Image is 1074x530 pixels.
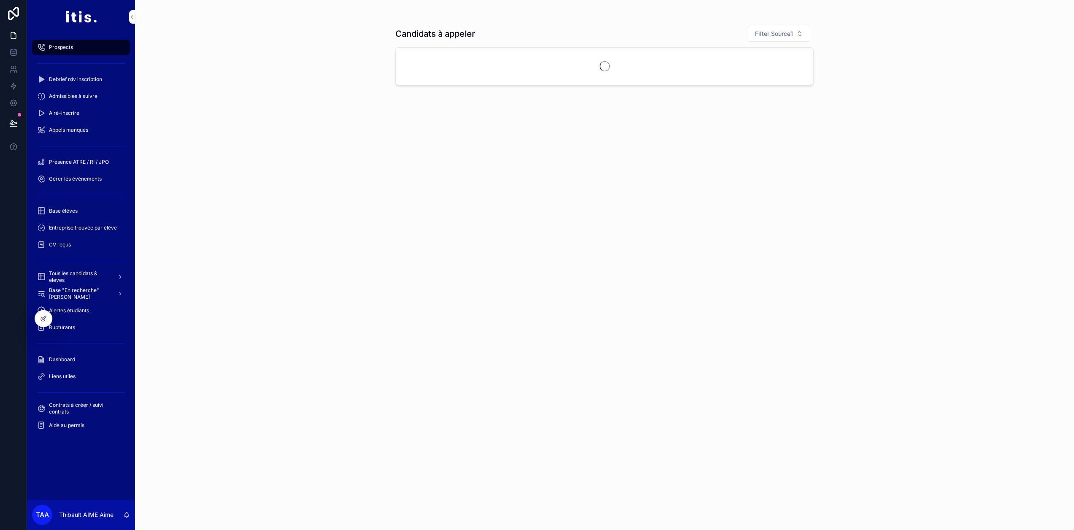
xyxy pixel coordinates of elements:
[49,176,102,182] span: Gérer les évènements
[49,324,75,331] span: Rupturants
[32,89,130,104] a: Admissibles à suivre
[36,510,49,520] span: TAA
[748,26,810,42] button: Select Button
[32,220,130,235] a: Entreprise trouvée par élève
[27,34,135,444] div: scrollable content
[49,373,76,380] span: Liens utiles
[49,76,102,83] span: Debrief rdv inscription
[32,269,130,284] a: Tous les candidats & eleves
[59,511,114,519] p: Thibault AIME Aime
[32,122,130,138] a: Appels manqués
[755,30,793,38] span: Filter Source1
[32,352,130,367] a: Dashboard
[32,171,130,187] a: Gérer les évènements
[32,286,130,301] a: Base "En recherche" [PERSON_NAME]
[65,10,97,24] img: App logo
[32,40,130,55] a: Prospects
[32,320,130,335] a: Rupturants
[32,303,130,318] a: Alertes étudiants
[32,237,130,252] a: CV reçus
[32,105,130,121] a: A ré-inscrire
[49,422,84,429] span: Aide au permis
[49,110,79,116] span: A ré-inscrire
[49,127,88,133] span: Appels manqués
[49,224,117,231] span: Entreprise trouvée par élève
[49,287,111,300] span: Base "En recherche" [PERSON_NAME]
[49,93,97,100] span: Admissibles à suivre
[49,241,71,248] span: CV reçus
[395,28,475,40] h1: Candidats à appeler
[49,402,122,415] span: Contrats à créer / suivi contrats
[32,418,130,433] a: Aide au permis
[49,159,109,165] span: Présence ATRE / RI / JPO
[49,270,111,284] span: Tous les candidats & eleves
[49,307,89,314] span: Alertes étudiants
[32,369,130,384] a: Liens utiles
[49,208,78,214] span: Base élèves
[49,44,73,51] span: Prospects
[32,72,130,87] a: Debrief rdv inscription
[49,356,75,363] span: Dashboard
[32,154,130,170] a: Présence ATRE / RI / JPO
[32,203,130,219] a: Base élèves
[32,401,130,416] a: Contrats à créer / suivi contrats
